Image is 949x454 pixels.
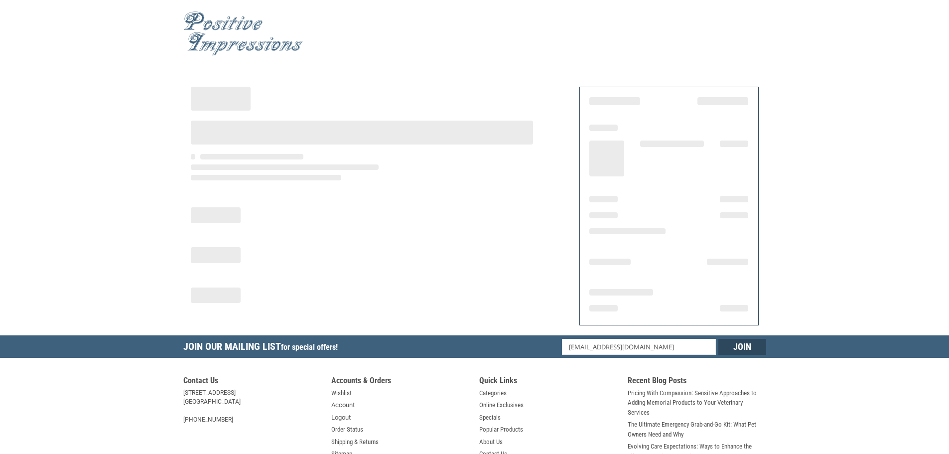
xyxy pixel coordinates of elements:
[331,388,352,398] a: Wishlist
[479,376,618,388] h5: Quick Links
[183,376,322,388] h5: Contact Us
[331,413,351,423] a: Logout
[718,339,766,355] input: Join
[479,437,503,447] a: About Us
[281,342,338,352] span: for special offers!
[628,376,766,388] h5: Recent Blog Posts
[479,388,507,398] a: Categories
[183,388,322,424] address: [STREET_ADDRESS] [GEOGRAPHIC_DATA] [PHONE_NUMBER]
[628,388,766,418] a: Pricing With Compassion: Sensitive Approaches to Adding Memorial Products to Your Veterinary Serv...
[479,400,524,410] a: Online Exclusives
[562,339,716,355] input: Email
[479,413,501,423] a: Specials
[183,11,303,56] img: Positive Impressions
[628,420,766,439] a: The Ultimate Emergency Grab-and-Go Kit: What Pet Owners Need and Why
[331,425,363,435] a: Order Status
[183,335,343,361] h5: Join Our Mailing List
[479,425,523,435] a: Popular Products
[331,376,470,388] h5: Accounts & Orders
[331,437,379,447] a: Shipping & Returns
[331,400,355,410] a: Account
